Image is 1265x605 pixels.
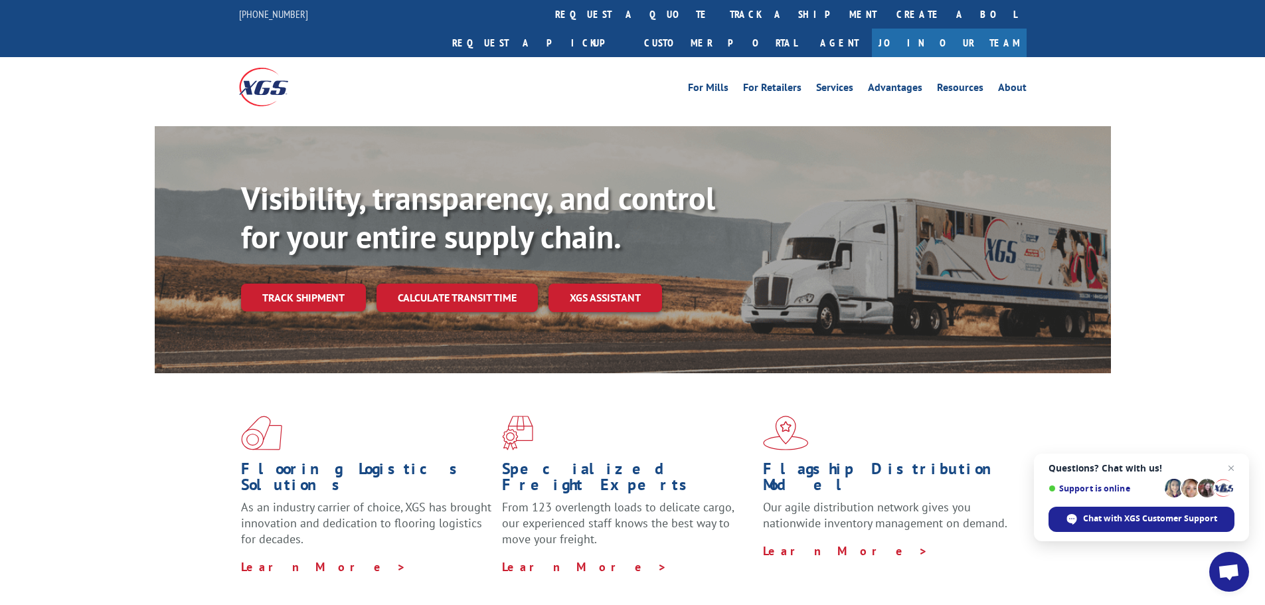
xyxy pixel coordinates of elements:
[816,82,853,97] a: Services
[807,29,872,57] a: Agent
[1049,483,1160,493] span: Support is online
[1083,513,1217,525] span: Chat with XGS Customer Support
[1209,552,1249,592] a: Open chat
[502,559,667,574] a: Learn More >
[868,82,922,97] a: Advantages
[548,284,662,312] a: XGS ASSISTANT
[241,177,715,257] b: Visibility, transparency, and control for your entire supply chain.
[502,416,533,450] img: xgs-icon-focused-on-flooring-red
[241,416,282,450] img: xgs-icon-total-supply-chain-intelligence-red
[763,543,928,559] a: Learn More >
[502,499,753,559] p: From 123 overlength loads to delicate cargo, our experienced staff knows the best way to move you...
[763,416,809,450] img: xgs-icon-flagship-distribution-model-red
[688,82,728,97] a: For Mills
[377,284,538,312] a: Calculate transit time
[743,82,801,97] a: For Retailers
[241,559,406,574] a: Learn More >
[1049,463,1234,474] span: Questions? Chat with us!
[239,7,308,21] a: [PHONE_NUMBER]
[502,461,753,499] h1: Specialized Freight Experts
[998,82,1027,97] a: About
[872,29,1027,57] a: Join Our Team
[442,29,634,57] a: Request a pickup
[634,29,807,57] a: Customer Portal
[763,461,1014,499] h1: Flagship Distribution Model
[241,499,491,547] span: As an industry carrier of choice, XGS has brought innovation and dedication to flooring logistics...
[763,499,1007,531] span: Our agile distribution network gives you nationwide inventory management on demand.
[1049,507,1234,532] span: Chat with XGS Customer Support
[937,82,983,97] a: Resources
[241,461,492,499] h1: Flooring Logistics Solutions
[241,284,366,311] a: Track shipment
